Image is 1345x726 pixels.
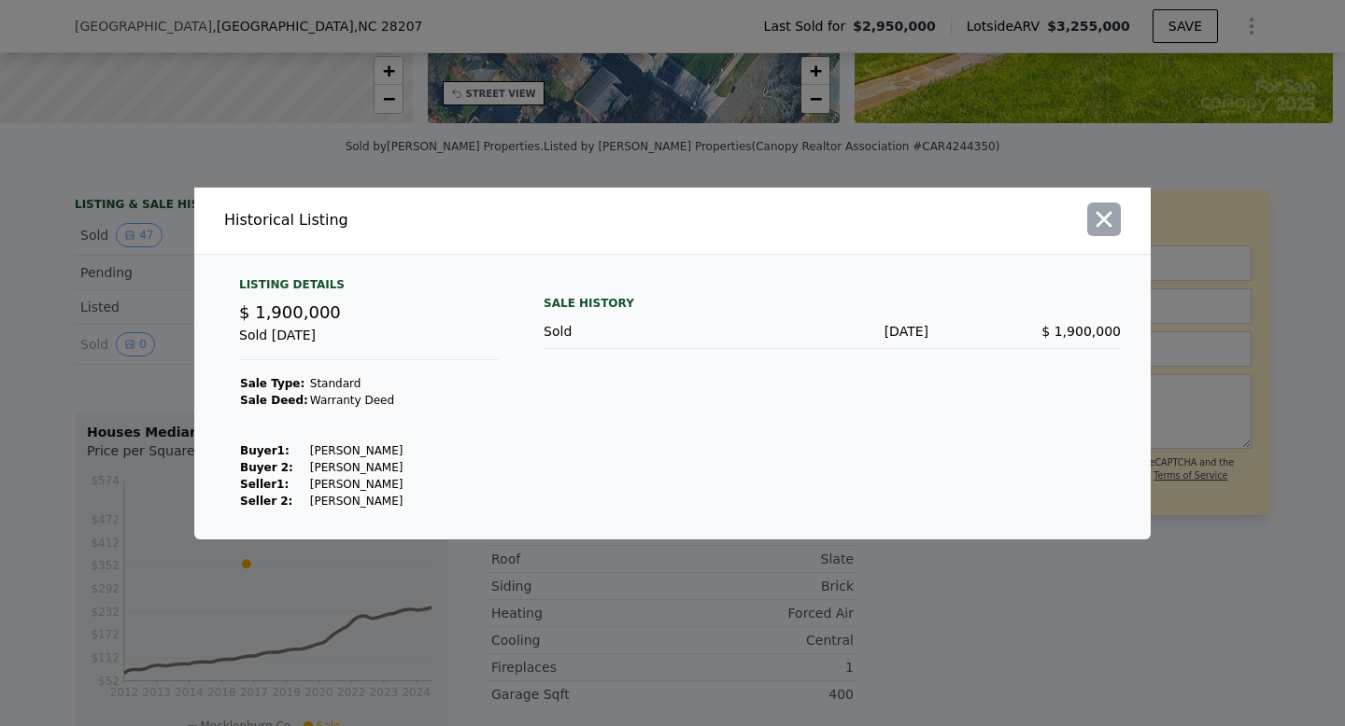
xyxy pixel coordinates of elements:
strong: Buyer 1 : [240,444,290,457]
td: [PERSON_NAME] [309,476,404,493]
td: [PERSON_NAME] [309,493,404,510]
strong: Sale Deed: [240,394,308,407]
strong: Seller 1 : [240,478,289,491]
td: Warranty Deed [309,392,404,409]
strong: Sale Type: [240,377,304,390]
strong: Seller 2: [240,495,292,508]
div: Sold [544,322,736,341]
td: [PERSON_NAME] [309,459,404,476]
strong: Buyer 2: [240,461,293,474]
div: Sold [DATE] [239,326,499,360]
div: Sale History [544,292,1121,314]
div: Listing Details [239,277,499,300]
td: Standard [309,375,404,392]
div: [DATE] [736,322,928,341]
div: Historical Listing [224,209,665,231]
span: $ 1,900,000 [239,302,341,322]
td: [PERSON_NAME] [309,442,404,459]
span: $ 1,900,000 [1041,324,1121,339]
